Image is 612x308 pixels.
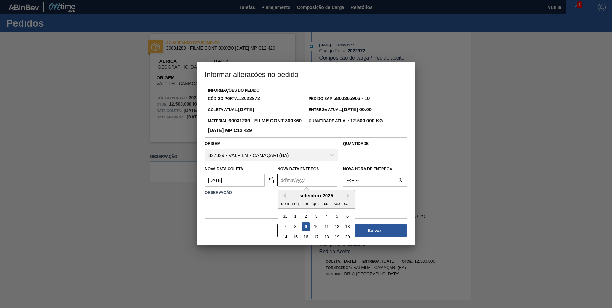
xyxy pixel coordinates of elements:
div: Choose sexta-feira, 26 de setembro de 2025 [333,243,341,252]
div: Choose quarta-feira, 17 de setembro de 2025 [312,233,320,241]
div: seg [291,199,300,208]
strong: [DATE] [238,107,254,112]
div: Choose sábado, 6 de setembro de 2025 [343,212,352,221]
label: Informações do Pedido [208,88,260,93]
div: Choose terça-feira, 2 de setembro de 2025 [302,212,310,221]
img: unlocked [267,176,275,184]
div: ter [302,199,310,208]
label: Quantidade [343,142,369,146]
div: Choose sábado, 27 de setembro de 2025 [343,243,352,252]
div: sex [333,199,341,208]
div: Choose quarta-feira, 3 de setembro de 2025 [312,212,320,221]
div: sab [343,199,352,208]
div: Choose terça-feira, 9 de setembro de 2025 [302,222,310,231]
h3: Informar alterações no pedido [197,62,415,86]
div: setembro 2025 [278,193,355,198]
span: Entrega Atual: [309,108,372,112]
label: Observação [205,188,407,198]
label: Nova Hora de Entrega [343,165,407,174]
span: Pedido SAP: [309,96,370,101]
div: Choose sexta-feira, 12 de setembro de 2025 [333,222,341,231]
div: month 2025-09 [280,211,352,263]
strong: 30031289 - FILME CONT 800X60 [DATE] MP C12 429 [208,118,302,133]
div: Choose segunda-feira, 1 de setembro de 2025 [291,212,300,221]
strong: 5800365906 - 10 [334,95,370,101]
div: Choose sábado, 13 de setembro de 2025 [343,222,352,231]
div: Choose quarta-feira, 10 de setembro de 2025 [312,222,320,231]
strong: 2022972 [241,95,260,101]
div: Choose quinta-feira, 18 de setembro de 2025 [322,233,331,241]
button: unlocked [265,174,278,186]
div: Choose segunda-feira, 8 de setembro de 2025 [291,222,300,231]
div: Choose domingo, 7 de setembro de 2025 [281,222,289,231]
div: Choose domingo, 31 de agosto de 2025 [281,212,289,221]
input: dd/mm/yyyy [278,174,337,187]
input: dd/mm/yyyy [205,174,265,187]
button: Fechar [277,224,341,237]
div: Choose sexta-feira, 19 de setembro de 2025 [333,233,341,241]
button: Salvar [342,224,407,237]
div: Choose quarta-feira, 24 de setembro de 2025 [312,243,320,252]
span: Material: [208,119,302,133]
div: Choose domingo, 21 de setembro de 2025 [281,243,289,252]
div: qua [312,199,320,208]
div: Choose terça-feira, 16 de setembro de 2025 [302,233,310,241]
span: Código Portal: [208,96,260,101]
div: Choose domingo, 14 de setembro de 2025 [281,233,289,241]
button: Previous Month [281,193,286,198]
div: qui [322,199,331,208]
span: Coleta Atual: [208,108,254,112]
div: Choose quinta-feira, 25 de setembro de 2025 [322,243,331,252]
span: Quantidade Atual: [309,119,383,123]
div: Choose quinta-feira, 11 de setembro de 2025 [322,222,331,231]
button: Next Month [347,193,351,198]
label: Nova Data Coleta [205,167,243,171]
div: Choose quinta-feira, 4 de setembro de 2025 [322,212,331,221]
div: Choose segunda-feira, 22 de setembro de 2025 [291,243,300,252]
div: Choose sexta-feira, 5 de setembro de 2025 [333,212,341,221]
div: Choose terça-feira, 23 de setembro de 2025 [302,243,310,252]
label: Origem [205,142,221,146]
div: Choose sábado, 20 de setembro de 2025 [343,233,352,241]
strong: [DATE] 00:00 [342,107,372,112]
div: dom [281,199,289,208]
strong: 12.500,000 KG [349,118,383,123]
label: Nova Data Entrega [278,167,319,171]
div: Choose segunda-feira, 15 de setembro de 2025 [291,233,300,241]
